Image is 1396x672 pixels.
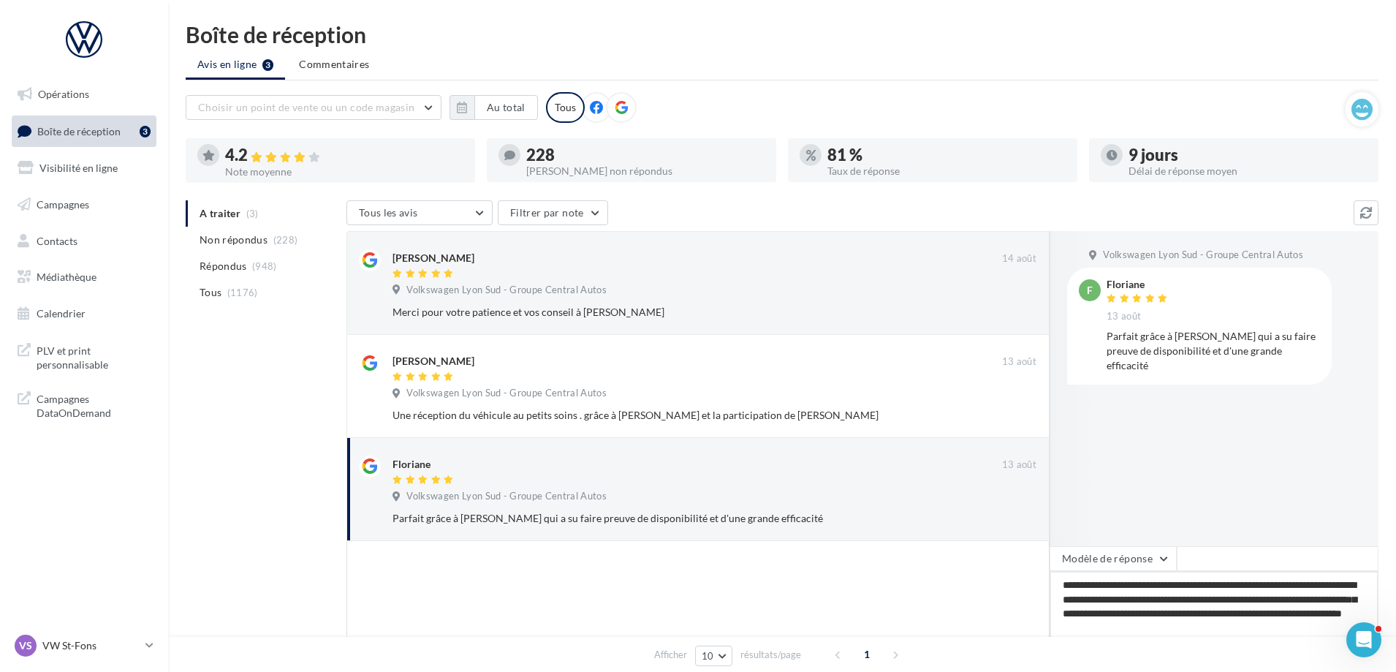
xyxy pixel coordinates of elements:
div: 3 [140,126,151,137]
div: Note moyenne [225,167,463,177]
span: Volkswagen Lyon Sud - Groupe Central Autos [406,284,607,297]
a: Campagnes DataOnDemand [9,383,159,426]
span: Campagnes [37,198,89,211]
span: Commentaires [299,57,369,72]
a: Contacts [9,226,159,257]
div: Boîte de réception [186,23,1378,45]
div: Parfait grâce à [PERSON_NAME] qui a su faire preuve de disponibilité et d'une grande efficacité [392,511,941,526]
button: Tous les avis [346,200,493,225]
span: F [1087,283,1093,298]
div: Taux de réponse [827,166,1066,176]
div: 4.2 [225,147,463,164]
button: Au total [449,95,538,120]
span: Boîte de réception [37,124,121,137]
button: Au total [474,95,538,120]
span: Volkswagen Lyon Sud - Groupe Central Autos [406,490,607,503]
div: 9 jours [1128,147,1367,163]
span: Calendrier [37,307,86,320]
div: Tous [546,92,585,123]
span: (228) [273,234,298,246]
a: VS VW St-Fons [12,632,156,660]
span: Volkswagen Lyon Sud - Groupe Central Autos [406,387,607,400]
span: résultats/page [740,648,801,662]
span: Visibilité en ligne [39,162,118,174]
span: Médiathèque [37,271,96,283]
div: Délai de réponse moyen [1128,166,1367,176]
span: VS [19,638,32,653]
a: Visibilité en ligne [9,153,159,184]
span: Campagnes DataOnDemand [37,389,151,420]
div: Merci pour votre patience et vos conseil à [PERSON_NAME] [392,305,941,320]
span: Choisir un point de vente ou un code magasin [198,101,414,113]
a: PLV et print personnalisable [9,335,159,378]
span: (948) [252,260,277,272]
a: Médiathèque [9,262,159,292]
div: [PERSON_NAME] [392,251,474,265]
span: 1 [855,643,879,666]
div: [PERSON_NAME] [392,354,474,369]
span: Contacts [37,234,77,246]
div: [PERSON_NAME] non répondus [526,166,765,176]
span: Opérations [38,88,89,100]
div: Floriane [392,457,430,472]
iframe: Intercom live chat [1346,622,1381,657]
span: Non répondus [200,233,268,247]
div: 81 % [827,147,1066,163]
a: Calendrier [9,298,159,329]
span: Tous les avis [359,206,418,219]
div: Floriane [1107,279,1171,290]
button: Choisir un point de vente ou un code magasin [186,95,441,120]
a: Campagnes [9,189,159,220]
span: 13 août [1002,458,1036,472]
div: Une réception du véhicule au petits soins . grâce à [PERSON_NAME] et la participation de [PERSON_... [392,408,941,423]
span: Tous [200,285,221,300]
span: 14 août [1002,252,1036,265]
div: Parfait grâce à [PERSON_NAME] qui a su faire preuve de disponibilité et d'une grande efficacité [1107,329,1320,373]
button: Filtrer par note [498,200,608,225]
button: Modèle de réponse [1050,546,1177,571]
p: VW St-Fons [42,638,140,653]
span: Volkswagen Lyon Sud - Groupe Central Autos [1103,249,1303,262]
span: 10 [702,650,714,662]
a: Boîte de réception3 [9,116,159,147]
span: 13 août [1002,355,1036,369]
span: PLV et print personnalisable [37,341,151,372]
div: 228 [526,147,765,163]
span: Afficher [654,648,687,662]
span: 13 août [1107,310,1141,323]
a: Opérations [9,79,159,110]
span: Répondus [200,259,247,273]
button: 10 [695,646,732,666]
span: (1176) [227,287,258,298]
